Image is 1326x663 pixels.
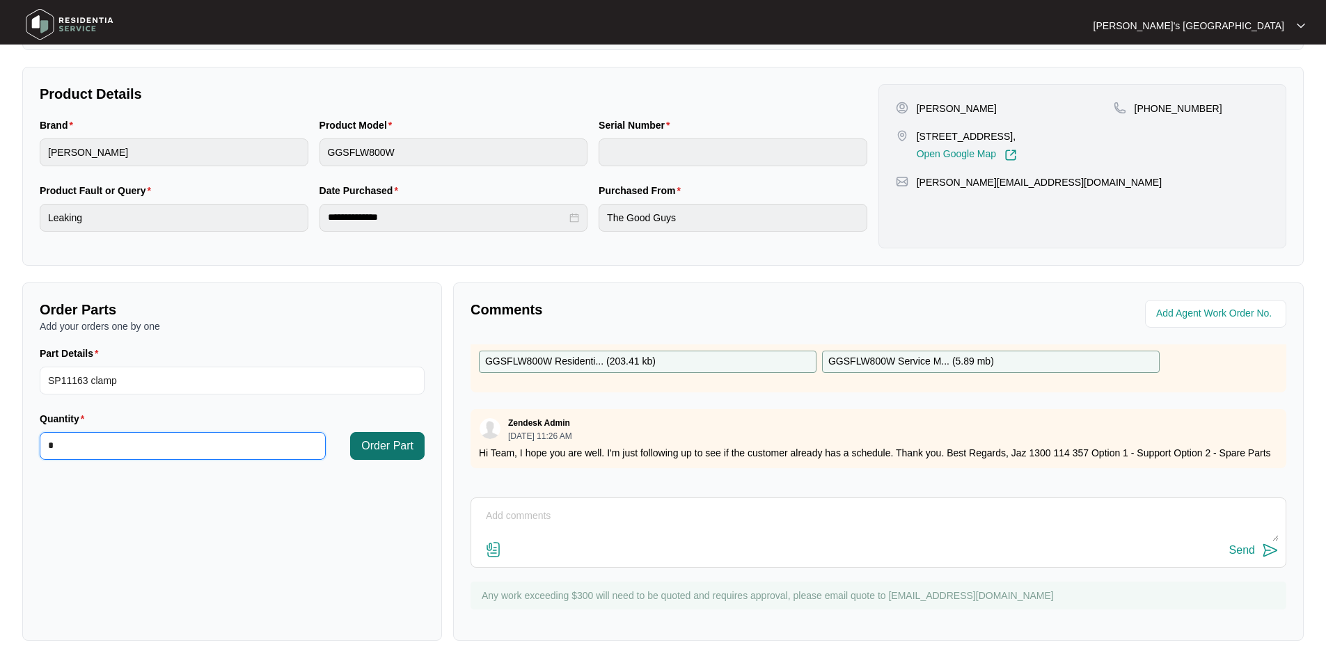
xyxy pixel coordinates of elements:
img: file-attachment-doc.svg [485,541,502,558]
label: Product Model [319,118,398,132]
button: Send [1229,541,1279,560]
input: Product Fault or Query [40,204,308,232]
a: Open Google Map [917,149,1017,161]
input: Add Agent Work Order No. [1156,305,1278,322]
img: map-pin [896,129,908,142]
label: Purchased From [599,184,686,198]
p: [PERSON_NAME] [917,102,997,115]
img: dropdown arrow [1297,22,1305,29]
span: Order Part [361,438,413,454]
p: Comments [471,300,869,319]
p: [PERSON_NAME][EMAIL_ADDRESS][DOMAIN_NAME] [917,175,1162,189]
img: map-pin [896,175,908,188]
div: Send [1229,544,1255,557]
img: Link-External [1004,149,1017,161]
input: Purchased From [599,204,867,232]
p: [DATE] 11:26 AM [508,432,572,440]
input: Quantity [40,433,325,459]
p: [STREET_ADDRESS], [917,129,1017,143]
input: Product Model [319,138,588,166]
input: Brand [40,138,308,166]
button: Order Part [350,432,425,460]
img: send-icon.svg [1262,542,1279,559]
p: Add your orders one by one [40,319,425,333]
p: [PHONE_NUMBER] [1135,102,1222,115]
label: Part Details [40,346,104,360]
input: Part Details [40,367,425,394]
img: user-pin [896,102,908,114]
img: map-pin [1114,102,1126,114]
p: [PERSON_NAME]'s [GEOGRAPHIC_DATA] [1094,19,1284,33]
p: GGSFLW800W Service M... ( 5.89 mb ) [828,354,994,369]
p: Order Parts [40,300,425,319]
img: residentia service logo [21,3,118,45]
label: Product Fault or Query [40,184,157,198]
input: Date Purchased [328,210,567,225]
p: Any work exceeding $300 will need to be quoted and requires approval, please email quote to [EMAI... [482,589,1279,602]
p: Hi Team, I hope you are well. I'm just following up to see if the customer already has a schedule... [479,446,1278,460]
p: Zendesk Admin [508,417,570,429]
label: Date Purchased [319,184,404,198]
label: Brand [40,118,79,132]
img: user.svg [480,418,500,439]
label: Quantity [40,412,90,426]
input: Serial Number [599,138,867,166]
p: GGSFLW800W Residenti... ( 203.41 kb ) [485,354,656,369]
label: Serial Number [599,118,675,132]
p: Product Details [40,84,867,104]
